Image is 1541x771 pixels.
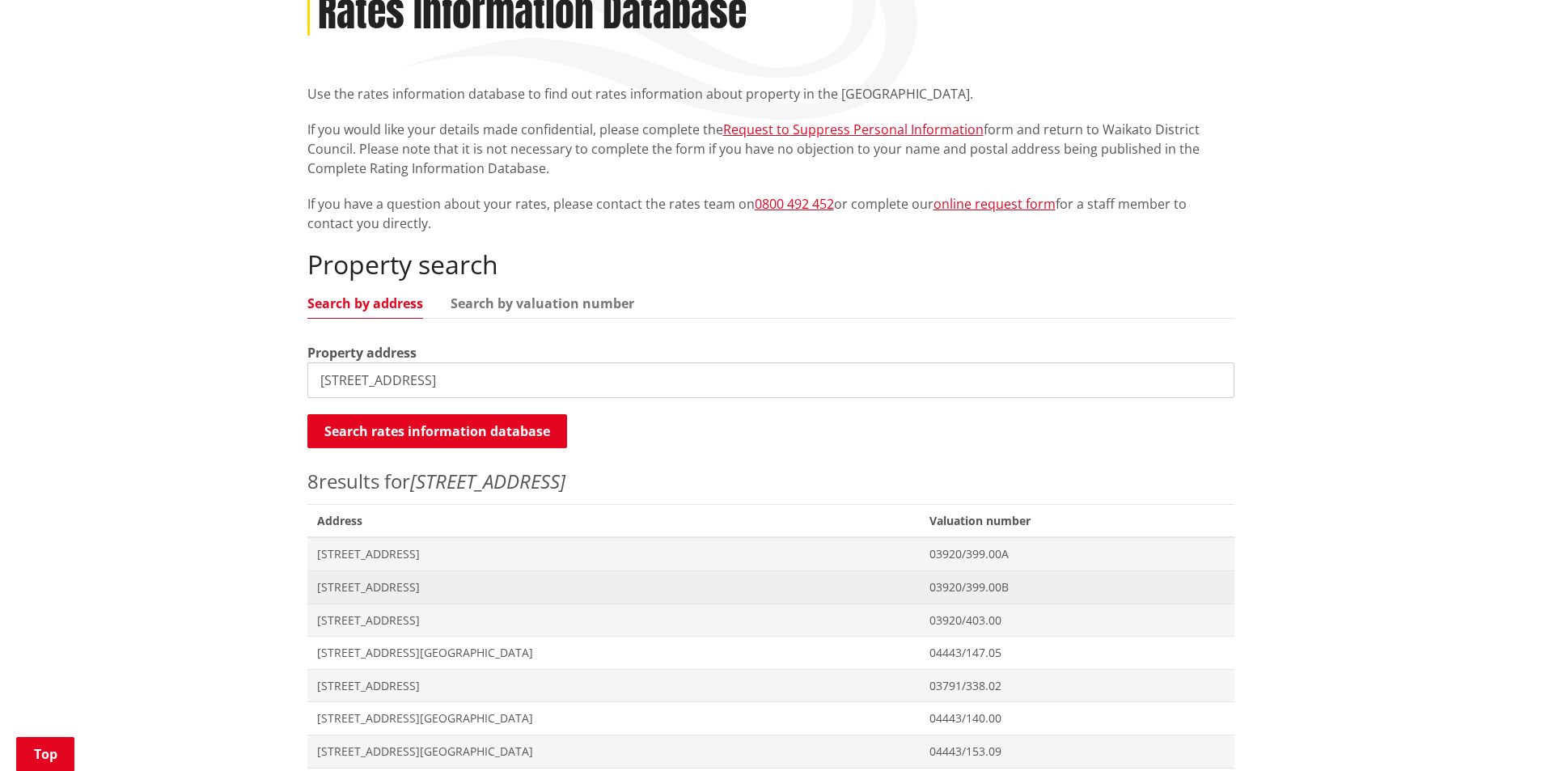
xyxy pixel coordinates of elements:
[929,645,1224,661] span: 04443/147.05
[317,645,911,661] span: [STREET_ADDRESS][GEOGRAPHIC_DATA]
[307,297,423,310] a: Search by address
[307,669,1234,702] a: [STREET_ADDRESS] 03791/338.02
[307,194,1234,233] p: If you have a question about your rates, please contact the rates team on or complete our for a s...
[307,343,417,362] label: Property address
[307,84,1234,104] p: Use the rates information database to find out rates information about property in the [GEOGRAPHI...
[307,637,1234,670] a: [STREET_ADDRESS][GEOGRAPHIC_DATA] 04443/147.05
[307,414,567,448] button: Search rates information database
[307,702,1234,735] a: [STREET_ADDRESS][GEOGRAPHIC_DATA] 04443/140.00
[307,504,921,537] span: Address
[307,120,1234,178] p: If you would like your details made confidential, please complete the form and return to Waikato ...
[307,604,1234,637] a: [STREET_ADDRESS] 03920/403.00
[307,362,1234,398] input: e.g. Duke Street NGARUAWAHIA
[307,537,1234,570] a: [STREET_ADDRESS] 03920/399.00A
[307,735,1234,768] a: [STREET_ADDRESS][GEOGRAPHIC_DATA] 04443/153.09
[1467,703,1525,761] iframe: Messenger Launcher
[929,579,1224,595] span: 03920/399.00B
[929,678,1224,694] span: 03791/338.02
[317,678,911,694] span: [STREET_ADDRESS]
[317,710,911,727] span: [STREET_ADDRESS][GEOGRAPHIC_DATA]
[307,249,1234,280] h2: Property search
[929,546,1224,562] span: 03920/399.00A
[410,468,565,494] em: [STREET_ADDRESS]
[307,467,1234,496] p: results for
[933,195,1056,213] a: online request form
[451,297,634,310] a: Search by valuation number
[307,570,1234,604] a: [STREET_ADDRESS] 03920/399.00B
[929,612,1224,629] span: 03920/403.00
[755,195,834,213] a: 0800 492 452
[16,737,74,771] a: Top
[723,121,984,138] a: Request to Suppress Personal Information
[929,710,1224,727] span: 04443/140.00
[317,546,911,562] span: [STREET_ADDRESS]
[929,743,1224,760] span: 04443/153.09
[920,504,1234,537] span: Valuation number
[307,468,319,494] span: 8
[317,743,911,760] span: [STREET_ADDRESS][GEOGRAPHIC_DATA]
[317,612,911,629] span: [STREET_ADDRESS]
[317,579,911,595] span: [STREET_ADDRESS]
